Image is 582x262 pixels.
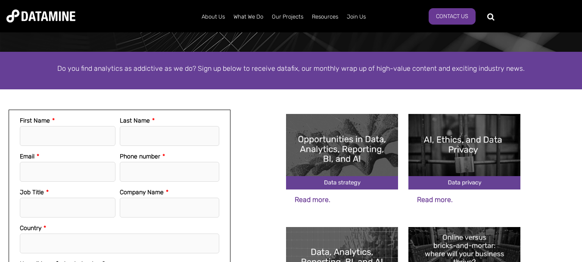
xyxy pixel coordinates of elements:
a: Read more. [295,196,330,204]
span: Company Name [120,189,164,196]
a: Join Us [342,6,370,28]
a: Read more. [417,196,453,204]
a: Resources [308,6,342,28]
span: Last Name [120,117,150,124]
img: Datamine [6,9,75,22]
a: Our Projects [268,6,308,28]
span: Phone number [120,153,160,160]
span: Job Title [20,189,44,196]
span: First Name [20,117,50,124]
span: Country [20,224,41,232]
a: About Us [197,6,229,28]
a: Contact Us [429,8,476,25]
p: Do you find analytics as addictive as we do? Sign up below to receive datafix, our monthly wrap u... [46,63,537,74]
a: What We Do [229,6,268,28]
span: Email [20,153,34,160]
